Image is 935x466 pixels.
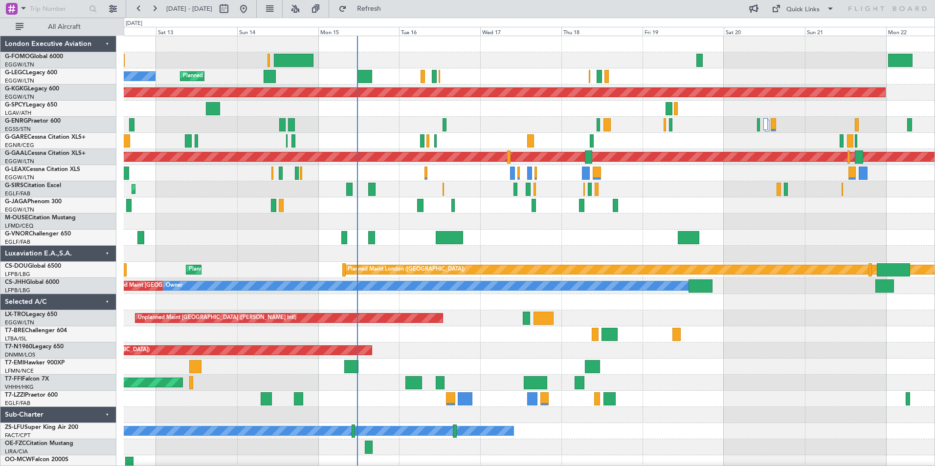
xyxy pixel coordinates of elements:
[5,392,58,398] a: T7-LZZIPraetor 600
[25,23,103,30] span: All Aircraft
[5,271,30,278] a: LFPB/LBG
[5,70,57,76] a: G-LEGCLegacy 600
[5,376,22,382] span: T7-FFI
[5,118,61,124] a: G-ENRGPraetor 600
[5,142,34,149] a: EGNR/CEG
[805,27,886,36] div: Sun 21
[166,4,212,13] span: [DATE] - [DATE]
[5,231,71,237] a: G-VNORChallenger 650
[5,400,30,407] a: EGLF/FAB
[5,344,64,350] a: T7-N1960Legacy 650
[5,134,27,140] span: G-GARE
[5,383,34,391] a: VHHH/HKG
[399,27,480,36] div: Tue 16
[5,215,76,221] a: M-OUSECitation Mustang
[5,206,34,213] a: EGGW/LTN
[138,311,296,325] div: Unplanned Maint [GEOGRAPHIC_DATA] ([PERSON_NAME] Intl)
[5,328,25,334] span: T7-BRE
[5,231,29,237] span: G-VNOR
[237,27,318,36] div: Sun 14
[561,27,643,36] div: Thu 18
[5,457,32,463] span: OO-MCW
[5,432,30,439] a: FACT/CPT
[5,328,67,334] a: T7-BREChallenger 604
[5,77,34,85] a: EGGW/LTN
[5,287,30,294] a: LFPB/LBG
[5,222,33,230] a: LFMD/CEQ
[5,102,57,108] a: G-SPCYLegacy 650
[5,215,28,221] span: M-OUSE
[5,312,57,318] a: LX-TROLegacy 650
[5,150,86,156] a: G-GAALCessna Citation XLS+
[5,376,49,382] a: T7-FFIFalcon 7X
[5,360,24,366] span: T7-EMI
[5,351,35,359] a: DNMM/LOS
[5,441,73,446] a: OE-FZCCitation Mustang
[348,262,465,277] div: Planned Maint London ([GEOGRAPHIC_DATA])
[134,182,289,196] div: Planned Maint [GEOGRAPHIC_DATA] ([GEOGRAPHIC_DATA])
[5,134,86,140] a: G-GARECessna Citation XLS+
[5,167,80,172] a: G-LEAXCessna Citation XLS
[5,102,26,108] span: G-SPCY
[5,167,26,172] span: G-LEAX
[334,1,393,17] button: Refresh
[5,448,28,455] a: LIRA/CIA
[5,335,27,342] a: LTBA/ISL
[5,158,34,165] a: EGGW/LTN
[183,69,337,84] div: Planned Maint [GEOGRAPHIC_DATA] ([GEOGRAPHIC_DATA])
[5,109,31,117] a: LGAV/ATH
[318,27,400,36] div: Mon 15
[30,1,86,16] input: Trip Number
[5,86,28,92] span: G-KGKG
[643,27,724,36] div: Fri 19
[5,279,59,285] a: CS-JHHGlobal 6000
[5,86,59,92] a: G-KGKGLegacy 600
[5,93,34,101] a: EGGW/LTN
[5,424,78,430] a: ZS-LFUSuper King Air 200
[5,312,26,318] span: LX-TRO
[11,19,106,35] button: All Aircraft
[5,360,65,366] a: T7-EMIHawker 900XP
[5,118,28,124] span: G-ENRG
[5,199,62,205] a: G-JAGAPhenom 300
[5,367,34,375] a: LFMN/NCE
[5,238,30,246] a: EGLF/FAB
[5,54,63,60] a: G-FOMOGlobal 6000
[767,1,839,17] button: Quick Links
[5,392,25,398] span: T7-LZZI
[349,5,390,12] span: Refresh
[126,20,142,28] div: [DATE]
[5,319,34,326] a: EGGW/LTN
[5,344,32,350] span: T7-N1960
[5,441,26,446] span: OE-FZC
[5,263,61,269] a: CS-DOUGlobal 6500
[5,126,31,133] a: EGSS/STN
[5,70,26,76] span: G-LEGC
[5,279,26,285] span: CS-JHH
[166,278,182,293] div: Owner
[156,27,237,36] div: Sat 13
[189,262,343,277] div: Planned Maint [GEOGRAPHIC_DATA] ([GEOGRAPHIC_DATA])
[5,150,27,156] span: G-GAAL
[5,190,30,197] a: EGLF/FAB
[5,199,27,205] span: G-JAGA
[5,424,24,430] span: ZS-LFU
[5,61,34,68] a: EGGW/LTN
[5,183,23,189] span: G-SIRS
[5,174,34,181] a: EGGW/LTN
[5,457,68,463] a: OO-MCWFalcon 2000S
[5,263,28,269] span: CS-DOU
[5,54,30,60] span: G-FOMO
[724,27,805,36] div: Sat 20
[480,27,561,36] div: Wed 17
[5,183,61,189] a: G-SIRSCitation Excel
[786,5,820,15] div: Quick Links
